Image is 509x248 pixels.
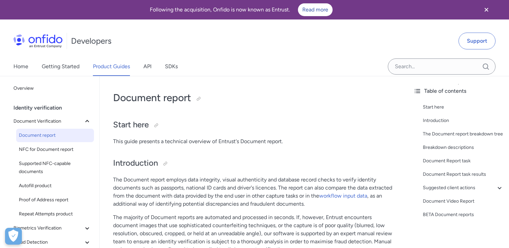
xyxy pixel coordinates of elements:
[11,115,94,128] button: Document Verification
[113,158,395,169] h2: Introduction
[16,193,94,207] a: Proof of Address report
[482,6,490,14] svg: Close banner
[19,131,91,139] span: Document report
[13,224,83,232] span: Biometrics Verification
[143,57,151,76] a: API
[423,117,504,125] a: Introduction
[13,238,83,246] span: Fraud Detection
[474,1,499,18] button: Close banner
[16,143,94,156] a: NFC for Document report
[42,57,79,76] a: Getting Started
[13,34,63,48] img: Onfido Logo
[319,193,367,199] a: workflow input data
[19,182,91,190] span: Autofill product
[423,130,504,138] a: The Document report breakdown tree
[423,211,504,219] a: BETA Document reports
[423,197,504,205] a: Document Video Report
[423,184,504,192] a: Suggested client actions
[19,146,91,154] span: NFC for Document report
[11,82,94,95] a: Overview
[11,221,94,235] button: Biometrics Verification
[165,57,178,76] a: SDKs
[298,3,333,16] a: Read more
[16,129,94,142] a: Document report
[113,91,395,105] h1: Document report
[113,137,395,146] p: This guide presents a technical overview of Entrust's Document report.
[19,196,91,204] span: Proof of Address report
[113,119,395,131] h2: Start here
[5,228,22,245] button: Open Preferences
[8,3,474,16] div: Following the acquisition, Onfido is now known as Entrust.
[16,157,94,178] a: Supported NFC-capable documents
[13,84,91,92] span: Overview
[13,117,83,125] span: Document Verification
[423,170,504,178] a: Document Report task results
[13,57,28,76] a: Home
[16,207,94,221] a: Repeat Attempts product
[388,58,496,75] input: Onfido search input field
[113,176,395,208] p: The Document report employs data integrity, visual authenticity and database record checks to ver...
[93,57,130,76] a: Product Guides
[413,87,504,95] div: Table of contents
[459,33,496,49] a: Support
[71,36,111,46] h1: Developers
[423,143,504,152] a: Breakdown descriptions
[5,228,22,245] div: Cookie Preferences
[13,101,97,115] div: Identity verification
[423,157,504,165] a: Document Report task
[19,160,91,176] span: Supported NFC-capable documents
[19,210,91,218] span: Repeat Attempts product
[423,103,504,111] a: Start here
[16,179,94,193] a: Autofill product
